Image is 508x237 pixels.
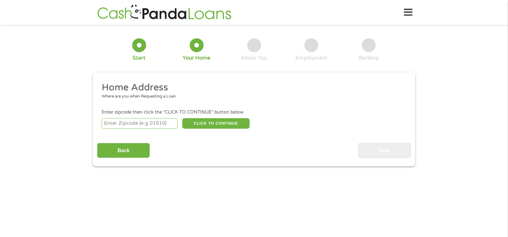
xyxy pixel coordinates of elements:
[102,94,402,100] div: Where are you when Requesting a Loan.
[295,55,328,61] div: Employment
[95,4,233,21] img: GetLoanNow Logo
[359,55,379,61] div: Banking
[102,109,406,116] div: Enter zipcode then click the "CLICK TO CONTINUE" button below.
[183,55,210,61] div: Your Home
[241,55,267,61] div: About You
[97,143,150,158] input: Back
[133,55,146,61] div: Start
[358,143,411,158] input: Next
[102,118,178,129] input: Enter Zipcode (e.g 01510)
[102,81,402,94] h2: Home Address
[182,118,250,129] button: CLICK TO CONTINUE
